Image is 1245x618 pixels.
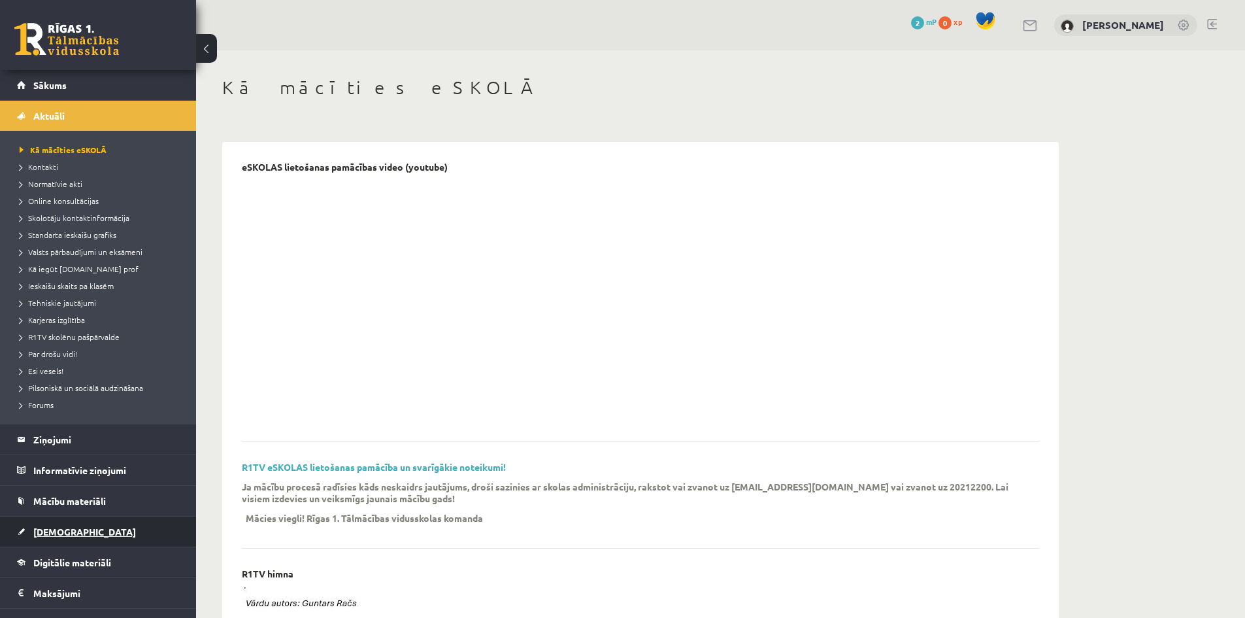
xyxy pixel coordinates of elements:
[33,495,106,507] span: Mācību materiāli
[20,162,58,172] span: Kontakti
[20,246,183,258] a: Valsts pārbaudījumi un eksāmeni
[17,578,180,608] a: Maksājumi
[246,512,305,524] p: Mācies viegli!
[20,365,183,377] a: Esi vesels!
[242,481,1020,504] p: Ja mācību procesā radīsies kāds neskaidrs jautājums, droši sazinies ar skolas administrāciju, rak...
[20,314,183,326] a: Karjeras izglītība
[242,461,506,473] a: R1TV eSKOLAS lietošanas pamācība un svarīgākie noteikumi!
[20,196,99,206] span: Online konsultācijas
[20,331,183,343] a: R1TV skolēnu pašpārvalde
[20,382,183,394] a: Pilsoniskā un sociālā audzināšana
[20,383,143,393] span: Pilsoniskā un sociālā audzināšana
[20,400,54,410] span: Forums
[20,263,183,275] a: Kā iegūt [DOMAIN_NAME] prof
[911,16,937,27] a: 2 mP
[33,79,67,91] span: Sākums
[307,512,483,524] p: Rīgas 1. Tālmācības vidusskolas komanda
[33,455,180,485] legend: Informatīvie ziņojumi
[33,557,111,568] span: Digitālie materiāli
[20,178,183,190] a: Normatīvie akti
[1082,18,1164,31] a: [PERSON_NAME]
[33,578,180,608] legend: Maksājumi
[20,399,183,411] a: Forums
[938,16,952,29] span: 0
[911,16,924,29] span: 2
[20,332,120,342] span: R1TV skolēnu pašpārvalde
[17,455,180,485] a: Informatīvie ziņojumi
[17,517,180,547] a: [DEMOGRAPHIC_DATA]
[20,195,183,207] a: Online konsultācijas
[938,16,969,27] a: 0 xp
[17,424,180,455] a: Ziņojumi
[33,526,136,538] span: [DEMOGRAPHIC_DATA]
[20,145,107,155] span: Kā mācīties eSKOLĀ
[20,247,142,257] span: Valsts pārbaudījumi un eksāmeni
[20,161,183,173] a: Kontakti
[17,101,180,131] a: Aktuāli
[20,213,129,223] span: Skolotāju kontaktinformācija
[222,77,1059,99] h1: Kā mācīties eSKOLĀ
[20,348,183,360] a: Par drošu vidi!
[20,280,183,292] a: Ieskaišu skaits pa klasēm
[1061,20,1074,33] img: Roberts Demidovičs
[242,568,293,579] p: R1TV himna
[17,486,180,516] a: Mācību materiāli
[926,16,937,27] span: mP
[14,23,119,56] a: Rīgas 1. Tālmācības vidusskola
[20,366,63,376] span: Esi vesels!
[20,144,183,156] a: Kā mācīties eSKOLĀ
[17,547,180,577] a: Digitālie materiāli
[20,212,183,224] a: Skolotāju kontaktinformācija
[20,229,183,241] a: Standarta ieskaišu grafiks
[33,424,180,455] legend: Ziņojumi
[20,349,77,359] span: Par drošu vidi!
[20,298,96,308] span: Tehniskie jautājumi
[20,230,116,240] span: Standarta ieskaišu grafiks
[33,110,65,122] span: Aktuāli
[20,281,114,291] span: Ieskaišu skaits pa klasēm
[20,179,82,189] span: Normatīvie akti
[954,16,962,27] span: xp
[20,315,85,325] span: Karjeras izglītība
[242,162,448,173] p: eSKOLAS lietošanas pamācības video (youtube)
[17,70,180,100] a: Sākums
[20,264,139,274] span: Kā iegūt [DOMAIN_NAME] prof
[20,297,183,309] a: Tehniskie jautājumi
